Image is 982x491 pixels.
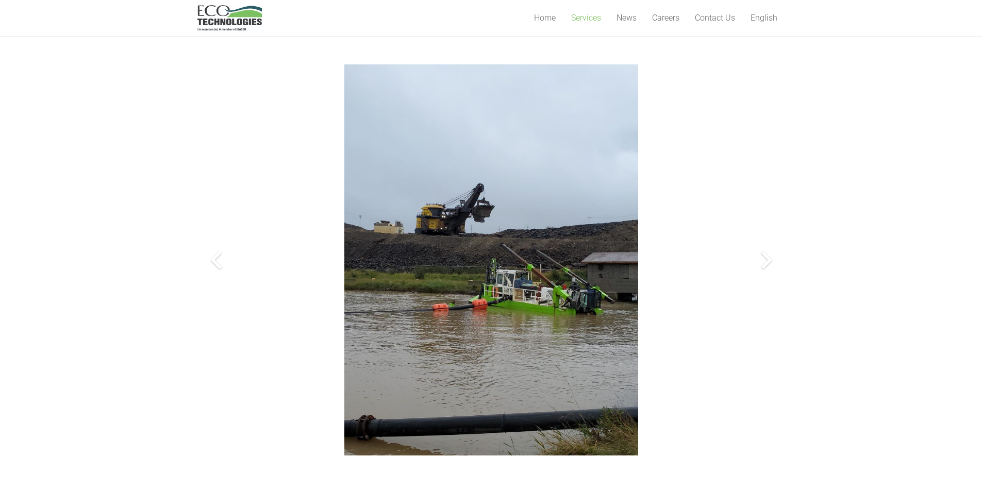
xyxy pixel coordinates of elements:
[617,13,637,23] span: News
[197,5,262,31] a: logo_EcoTech_ASDR_RGB
[652,13,679,23] span: Careers
[751,13,777,23] span: English
[571,13,601,23] span: Services
[534,13,556,23] span: Home
[695,13,735,23] span: Contact Us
